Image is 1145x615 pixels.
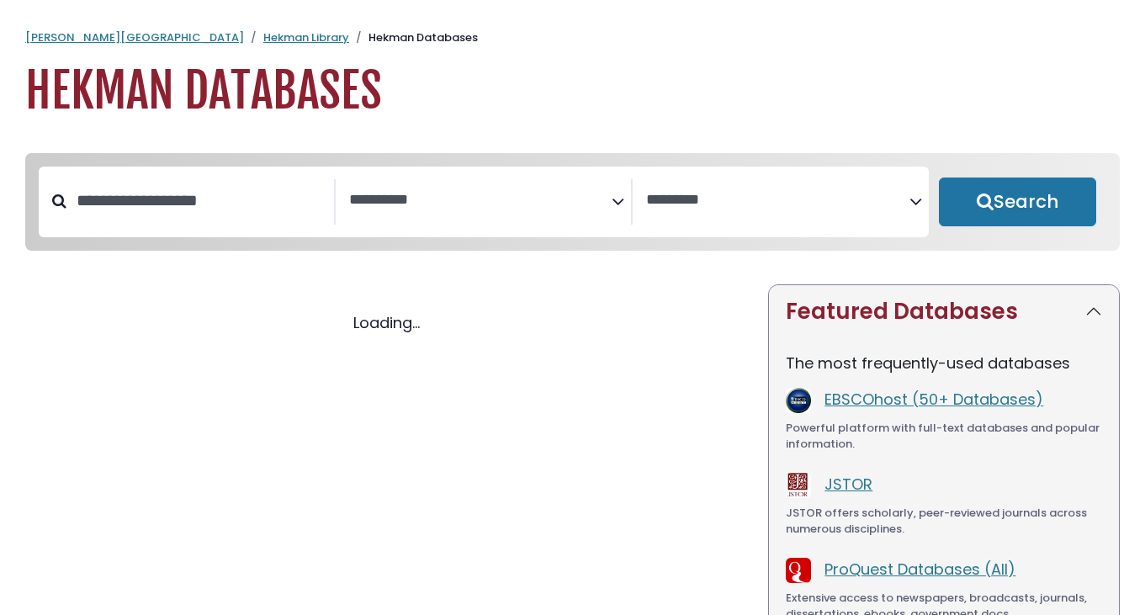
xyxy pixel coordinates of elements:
[25,29,244,45] a: [PERSON_NAME][GEOGRAPHIC_DATA]
[25,29,1120,46] nav: breadcrumb
[786,505,1102,538] div: JSTOR offers scholarly, peer-reviewed journals across numerous disciplines.
[263,29,349,45] a: Hekman Library
[786,420,1102,453] div: Powerful platform with full-text databases and popular information.
[769,285,1119,338] button: Featured Databases
[349,192,612,209] textarea: Search
[939,178,1097,226] button: Submit for Search Results
[824,389,1043,410] a: EBSCOhost (50+ Databases)
[66,187,334,215] input: Search database by title or keyword
[349,29,478,46] li: Hekman Databases
[25,153,1120,251] nav: Search filters
[824,474,872,495] a: JSTOR
[25,63,1120,119] h1: Hekman Databases
[786,352,1102,374] p: The most frequently-used databases
[25,311,748,334] div: Loading...
[824,559,1015,580] a: ProQuest Databases (All)
[646,192,909,209] textarea: Search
